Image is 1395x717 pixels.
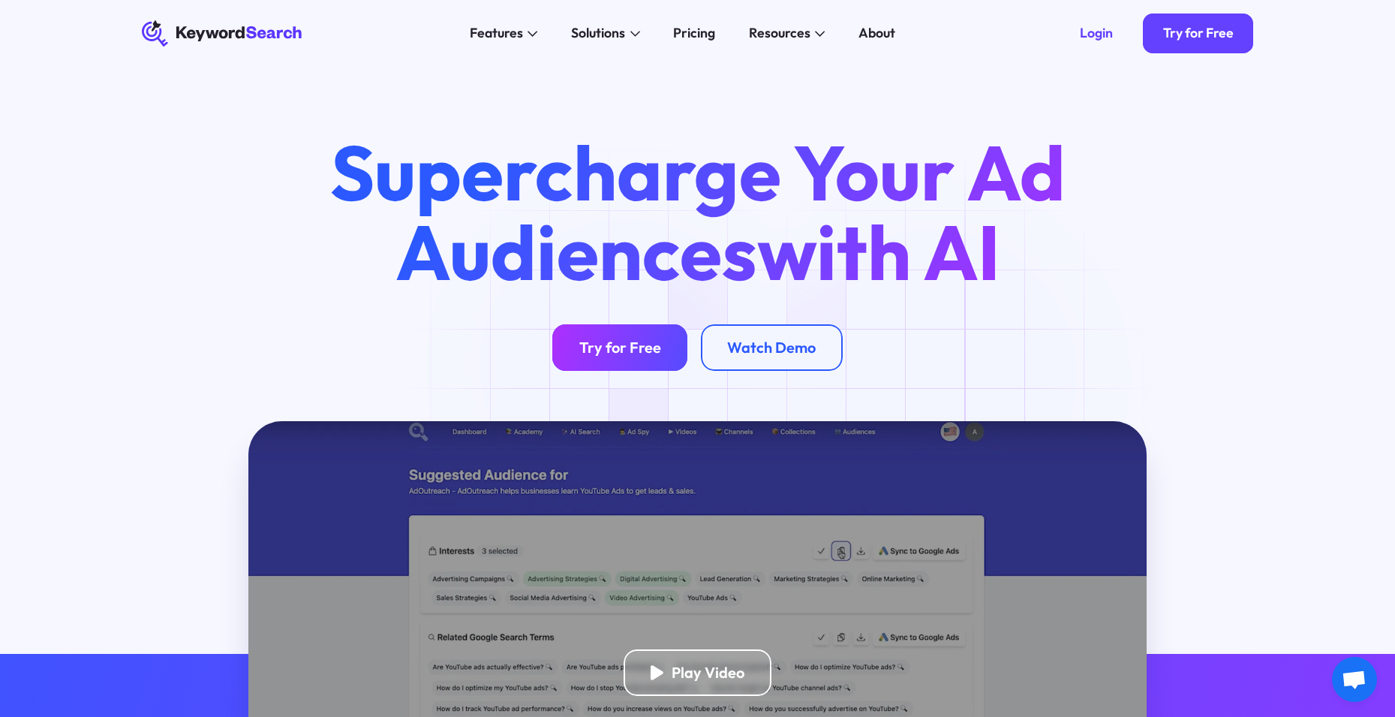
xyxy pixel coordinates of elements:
span: with AI [757,203,1000,300]
div: Resources [749,23,810,44]
div: Play Video [672,664,744,682]
a: Try for Free [1143,14,1253,53]
a: Login [1060,14,1133,53]
div: Watch Demo [727,339,816,357]
a: Mở cuộc trò chuyện [1332,657,1377,702]
h1: Supercharge Your Ad Audiences [298,133,1097,291]
div: Try for Free [579,339,661,357]
a: About [849,20,906,47]
div: Login [1080,25,1113,41]
div: Pricing [673,23,715,44]
div: Try for Free [1163,25,1234,41]
div: Solutions [571,23,625,44]
div: About [858,23,895,44]
a: Try for Free [552,324,687,371]
div: Features [470,23,523,44]
a: Pricing [663,20,726,47]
